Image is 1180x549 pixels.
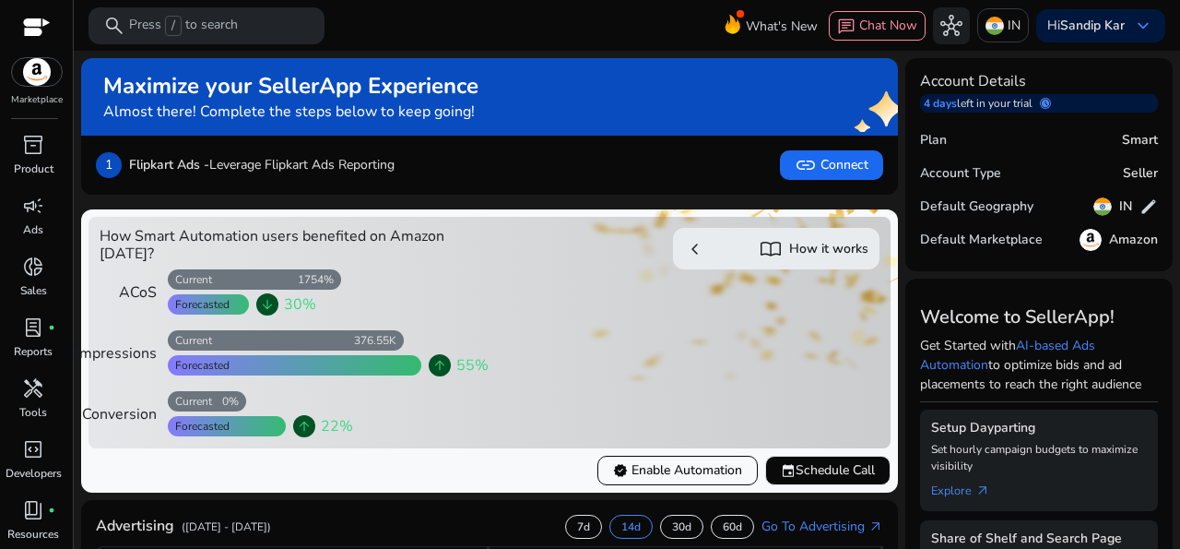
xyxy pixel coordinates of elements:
button: eventSchedule Call [765,456,891,485]
h5: Default Marketplace [920,233,1043,248]
p: 60d [723,519,742,534]
span: arrow_downward [260,297,275,312]
span: Chat Now [859,17,917,34]
p: Press to search [129,16,238,36]
div: Forecasted [168,419,230,434]
span: campaign [22,195,44,217]
span: fiber_manual_record [48,324,55,331]
p: Hi [1047,19,1125,32]
div: 376.55K [354,333,404,348]
h5: Setup Dayparting [931,421,1147,436]
h5: Seller [1123,166,1158,182]
span: arrow_outward [868,519,883,534]
img: amazon.svg [12,58,62,86]
span: 55% [456,354,489,376]
b: Sandip Kar [1060,17,1125,34]
p: 1 [96,152,122,178]
button: hub [933,7,970,44]
h5: Default Geography [920,199,1033,215]
span: lab_profile [22,316,44,339]
span: arrow_outward [975,483,990,498]
h3: Welcome to SellerApp! [920,306,1158,328]
span: arrow_upward [432,358,447,373]
h4: Account Details [920,73,1158,90]
a: Go To Advertisingarrow_outward [761,517,883,536]
span: Enable Automation [613,460,742,480]
span: Schedule Call [781,460,875,480]
span: What's New [746,10,818,42]
div: ACoS [100,281,157,304]
p: Sales [20,282,47,299]
p: Marketplace [11,93,63,107]
p: 14d [621,519,641,534]
p: Reports [14,343,53,360]
span: arrow_upward [297,419,312,434]
h5: How it works [789,242,868,257]
p: IN [1008,9,1021,42]
a: AI-based Ads Automation [920,337,1095,374]
p: 7d [577,519,590,534]
h5: Account Type [920,166,1001,182]
div: Conversion [100,403,157,425]
div: Current [168,333,212,348]
a: Explorearrow_outward [931,474,1005,500]
span: hub [940,15,962,37]
div: 1754% [298,272,341,287]
img: in.svg [985,17,1004,35]
p: Tools [19,404,47,421]
span: inventory_2 [22,134,44,156]
p: Ads [23,221,43,238]
span: / [165,16,182,36]
button: linkConnect [780,150,883,180]
span: chevron_left [684,238,706,260]
span: event [781,463,796,478]
div: Impressions [100,342,157,364]
p: Developers [6,465,62,482]
p: ([DATE] - [DATE]) [182,519,271,535]
div: Forecasted [168,297,230,312]
img: amazon.svg [1080,229,1102,251]
button: chatChat Now [829,11,926,41]
b: Flipkart Ads - [129,156,209,173]
span: code_blocks [22,438,44,460]
h5: Amazon [1109,233,1158,248]
div: Forecasted [168,358,230,373]
div: Current [168,272,212,287]
span: fiber_manual_record [48,507,55,514]
h2: Maximize your SellerApp Experience [103,73,478,100]
span: chat [837,18,855,36]
span: donut_small [22,256,44,278]
p: Product [14,161,53,177]
button: verifiedEnable Automation [597,456,758,485]
p: Resources [7,526,59,543]
p: Set hourly campaign budgets to maximize visibility [931,441,1147,474]
span: handyman [22,377,44,400]
p: Get Started with to optimize bids and ad placements to reach the right audience [920,336,1158,394]
p: left in your trial [957,96,1040,111]
span: link [795,154,817,176]
span: book_4 [22,499,44,521]
p: 4 days [924,96,957,111]
span: schedule [1040,98,1051,109]
span: search [103,15,125,37]
h4: Advertising [96,518,174,535]
h4: How Smart Automation users benefited on Amazon [DATE]? [100,228,482,263]
h4: Almost there! Complete the steps below to keep going! [103,103,478,121]
span: import_contacts [760,238,782,260]
span: verified [613,463,628,478]
div: 0% [222,394,246,409]
h5: Smart [1122,133,1158,149]
p: 30d [672,519,691,534]
span: edit [1139,197,1158,216]
h5: Plan [920,133,947,149]
span: keyboard_arrow_down [1132,15,1154,37]
span: 22% [321,415,353,437]
div: Current [168,394,212,409]
span: Connect [795,154,868,176]
p: Leverage Flipkart Ads Reporting [129,155,395,174]
img: in.svg [1093,197,1112,216]
span: 30% [284,293,316,316]
h5: IN [1119,199,1132,215]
